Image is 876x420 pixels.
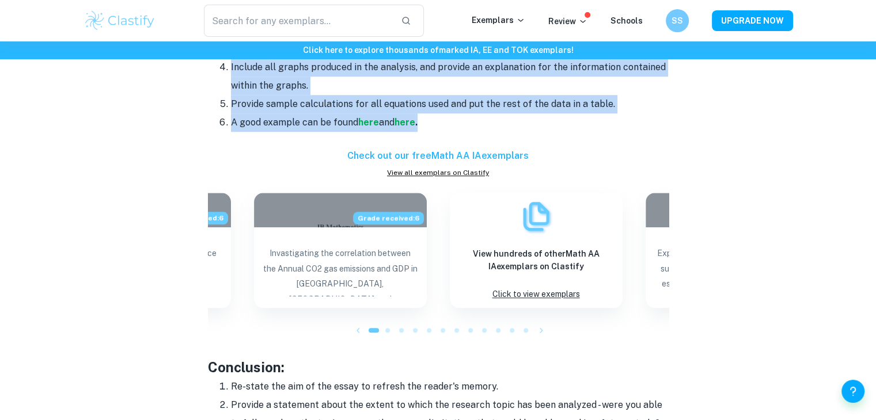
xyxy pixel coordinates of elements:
strong: . [415,117,418,128]
li: Include all graphs produced in the analysis, and provide an explanation for the information conta... [231,58,669,95]
span: Grade received: 6 [353,212,424,224]
input: Search for any exemplars... [204,5,392,37]
h6: View hundreds of other Math AA IA exemplars on Clastify [459,247,613,273]
p: Exemplars [472,14,525,26]
p: Click to view exemplars [492,287,580,302]
li: Provide sample calculations for all equations used and put the rest of the data in a table. [231,95,669,113]
h6: SS [670,14,684,27]
button: UPGRADE NOW [712,10,793,31]
a: here [395,117,415,128]
a: here [358,117,379,128]
a: Schools [610,16,643,25]
p: Invastigating the correlation between the Annual CO2 gas emissions and GDP in [GEOGRAPHIC_DATA], ... [263,246,418,296]
li: A good example can be found and [231,113,669,132]
h6: Click here to explore thousands of marked IA, EE and TOK exemplars ! [2,44,874,56]
a: View all exemplars on Clastify [208,167,669,178]
button: Help and Feedback [841,380,864,403]
li: Re-state the aim of the essay to refresh the reader's memory. [231,377,669,396]
a: ExemplarsView hundreds of otherMath AA IAexemplars on ClastifyClick to view exemplars [450,193,623,308]
button: SS [666,9,689,32]
p: Exploring the method of calculating the surface area of solid of revolution and estimating the la... [655,246,809,296]
h6: Check out our free Math AA IA exemplars [208,149,669,163]
img: Clastify logo [84,9,157,32]
a: Blog exemplar: Exploring the method of calculating the Exploring the method of calculating the su... [646,193,818,308]
img: Exemplars [519,199,553,234]
h3: Conclusion: [208,357,669,377]
p: Review [548,15,587,28]
a: Blog exemplar: Invastigating the correlation between thGrade received:6Invastigating the correlat... [254,193,427,308]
